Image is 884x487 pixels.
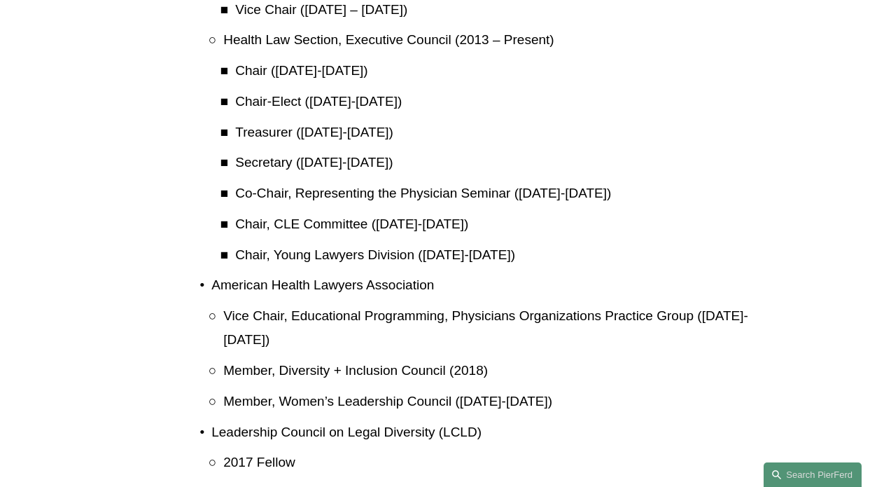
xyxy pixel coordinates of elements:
p: Health Law Section, Executive Council (2013 – Present) [223,28,754,52]
p: Chair, Young Lawyers Division ([DATE]-[DATE]) [235,243,754,267]
p: Member, Diversity + Inclusion Council (2018) [223,359,754,383]
p: 2017 Fellow [223,451,754,474]
a: Search this site [764,462,862,487]
p: Treasurer ([DATE]-[DATE]) [235,121,754,144]
p: Leadership Council on Legal Diversity (LCLD) [211,420,754,444]
p: Co-Chair, Representing the Physician Seminar ([DATE]-[DATE]) [235,181,754,205]
p: Chair, CLE Committee ([DATE]-[DATE]) [235,212,754,236]
p: Chair ([DATE]-[DATE]) [235,59,754,83]
p: Secretary ([DATE]-[DATE]) [235,151,754,174]
p: Vice Chair, Educational Programming, Physicians Organizations Practice Group ([DATE]-[DATE]) [223,304,754,352]
p: Member, Women’s Leadership Council ([DATE]-[DATE]) [223,390,754,413]
p: Chair-Elect ([DATE]-[DATE]) [235,90,754,114]
p: American Health Lawyers Association [211,273,754,297]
